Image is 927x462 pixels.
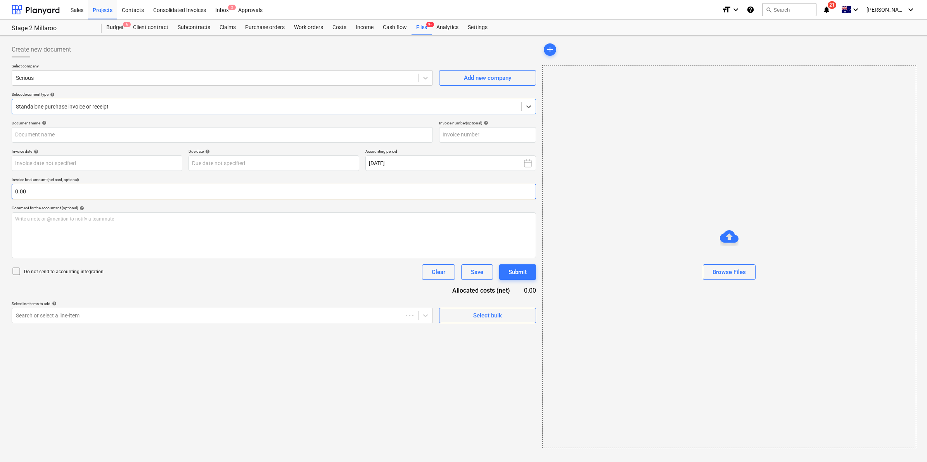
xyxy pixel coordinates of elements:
[461,264,493,280] button: Save
[439,127,536,143] input: Invoice number
[432,267,445,277] div: Clear
[189,149,359,154] div: Due date
[24,269,104,275] p: Do not send to accounting integration
[412,20,432,35] a: Files9+
[351,20,378,35] a: Income
[78,206,84,210] span: help
[823,5,830,14] i: notifications
[463,20,492,35] a: Settings
[12,45,71,54] span: Create new document
[189,155,359,171] input: Due date not specified
[762,3,816,16] button: Search
[828,1,836,9] span: 21
[128,20,173,35] a: Client contract
[40,121,47,125] span: help
[228,5,236,10] span: 2
[747,5,754,14] i: Knowledge base
[12,155,182,171] input: Invoice date not specified
[542,65,916,448] div: Browse Files
[545,45,555,54] span: add
[464,73,511,83] div: Add new company
[12,301,433,306] div: Select line-items to add
[713,267,746,277] div: Browse Files
[471,267,483,277] div: Save
[508,267,527,277] div: Submit
[473,310,502,321] div: Select bulk
[12,149,182,154] div: Invoice date
[439,308,536,323] button: Select bulk
[426,22,434,27] span: 9+
[173,20,215,35] a: Subcontracts
[439,70,536,86] button: Add new company
[906,5,915,14] i: keyboard_arrow_down
[12,92,536,97] div: Select document type
[365,149,536,155] p: Accounting period
[48,92,55,97] span: help
[499,264,536,280] button: Submit
[422,264,455,280] button: Clear
[703,264,756,280] button: Browse Files
[482,121,488,125] span: help
[102,20,128,35] div: Budget
[766,7,772,13] span: search
[432,20,463,35] a: Analytics
[412,20,432,35] div: Files
[123,22,131,27] span: 6
[32,149,38,154] span: help
[12,24,92,33] div: Stage 2 Millaroo
[866,7,905,13] span: [PERSON_NAME]
[12,127,433,143] input: Document name
[50,301,57,306] span: help
[204,149,210,154] span: help
[439,121,536,126] div: Invoice number (optional)
[12,184,536,199] input: Invoice total amount (net cost, optional)
[722,5,731,14] i: format_size
[522,286,536,295] div: 0.00
[731,5,740,14] i: keyboard_arrow_down
[12,205,536,210] div: Comment for the accountant (optional)
[12,177,536,184] p: Invoice total amount (net cost, optional)
[435,286,522,295] div: Allocated costs (net)
[328,20,351,35] a: Costs
[215,20,240,35] a: Claims
[365,155,536,171] button: [DATE]
[12,121,433,126] div: Document name
[378,20,412,35] a: Cash flow
[289,20,328,35] a: Work orders
[851,5,860,14] i: keyboard_arrow_down
[102,20,128,35] a: Budget6
[12,64,433,70] p: Select company
[240,20,289,35] a: Purchase orders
